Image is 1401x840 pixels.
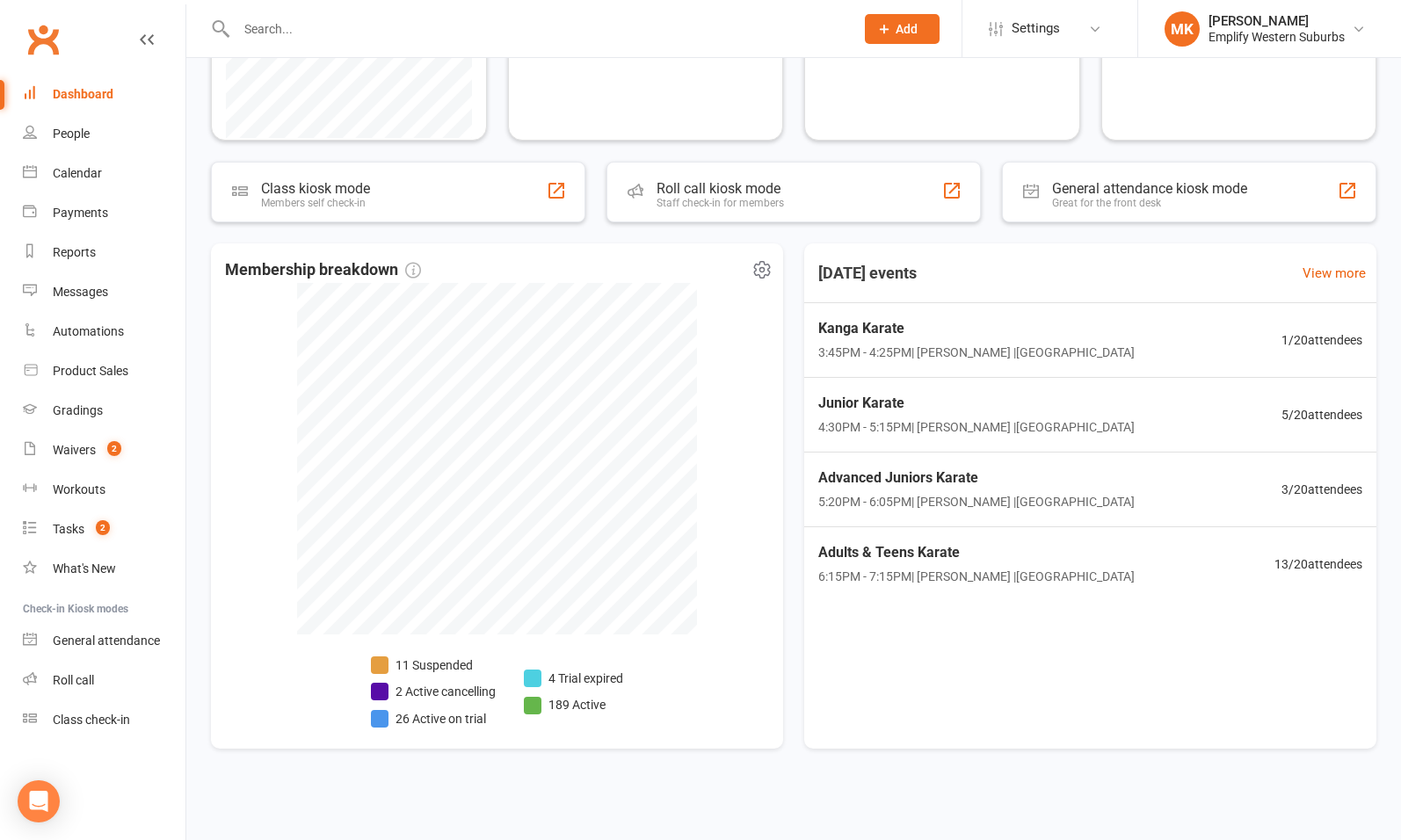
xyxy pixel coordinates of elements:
div: Product Sales [53,364,128,378]
a: Waivers 2 [23,431,185,470]
span: Settings [1012,9,1060,48]
a: View more [1303,263,1366,284]
a: Calendar [23,154,185,193]
div: Messages [53,285,108,299]
div: Workouts [53,482,105,496]
a: Clubworx [21,18,65,62]
a: Gradings [23,391,185,431]
span: Junior Karate [818,392,1135,415]
li: 2 Active cancelling [371,682,496,701]
span: 1 / 20 attendees [1281,330,1362,350]
div: Staff check-in for members [657,197,784,209]
span: 4:30PM - 5:15PM | [PERSON_NAME] | [GEOGRAPHIC_DATA] [818,417,1135,437]
div: Automations [53,324,124,338]
h3: [DATE] events [804,257,931,289]
div: Class check-in [53,713,130,727]
span: 5:20PM - 6:05PM | [PERSON_NAME] | [GEOGRAPHIC_DATA] [818,492,1135,511]
div: Great for the front desk [1052,197,1247,209]
div: Reports [53,245,96,259]
div: Members self check-in [261,197,370,209]
button: Add [865,14,940,44]
a: Product Sales [23,351,185,391]
div: Payments [53,206,108,220]
span: Adults & Teens Karate [818,541,1135,564]
div: Waivers [53,443,96,457]
div: Roll call [53,673,94,687]
div: MK [1165,11,1200,47]
a: Dashboard [23,75,185,114]
span: 6:15PM - 7:15PM | [PERSON_NAME] | [GEOGRAPHIC_DATA] [818,567,1135,586]
span: 13 / 20 attendees [1274,554,1362,574]
span: 3 / 20 attendees [1281,480,1362,499]
li: 26 Active on trial [371,709,496,728]
div: Gradings [53,403,103,417]
a: Messages [23,272,185,312]
a: People [23,114,185,154]
div: What's New [53,561,116,576]
a: Reports [23,233,185,272]
a: Tasks 2 [23,510,185,549]
div: People [53,127,90,141]
div: Roll call kiosk mode [657,180,784,197]
div: Class kiosk mode [261,180,370,197]
a: Workouts [23,470,185,510]
div: General attendance kiosk mode [1052,180,1247,197]
input: Search... [231,17,842,41]
div: Emplify Western Suburbs [1209,29,1345,45]
div: Tasks [53,522,84,536]
a: What's New [23,549,185,589]
div: [PERSON_NAME] [1209,13,1345,29]
a: Roll call [23,661,185,700]
li: 4 Trial expired [524,669,623,688]
div: Dashboard [53,87,113,101]
li: 11 Suspended [371,655,496,675]
span: 2 [96,520,110,535]
span: 3:45PM - 4:25PM | [PERSON_NAME] | [GEOGRAPHIC_DATA] [818,343,1135,362]
span: Advanced Juniors Karate [818,467,1135,489]
span: 5 / 20 attendees [1281,405,1362,424]
a: General attendance kiosk mode [23,621,185,661]
div: General attendance [53,634,160,648]
a: Automations [23,312,185,351]
span: Add [896,22,918,36]
div: Calendar [53,166,102,180]
li: 189 Active [524,695,623,714]
span: Kanga Karate [818,317,1135,340]
div: Open Intercom Messenger [18,780,60,822]
a: Payments [23,193,185,233]
a: Class kiosk mode [23,700,185,740]
span: Membership breakdown [225,257,421,283]
span: 2 [107,441,121,456]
